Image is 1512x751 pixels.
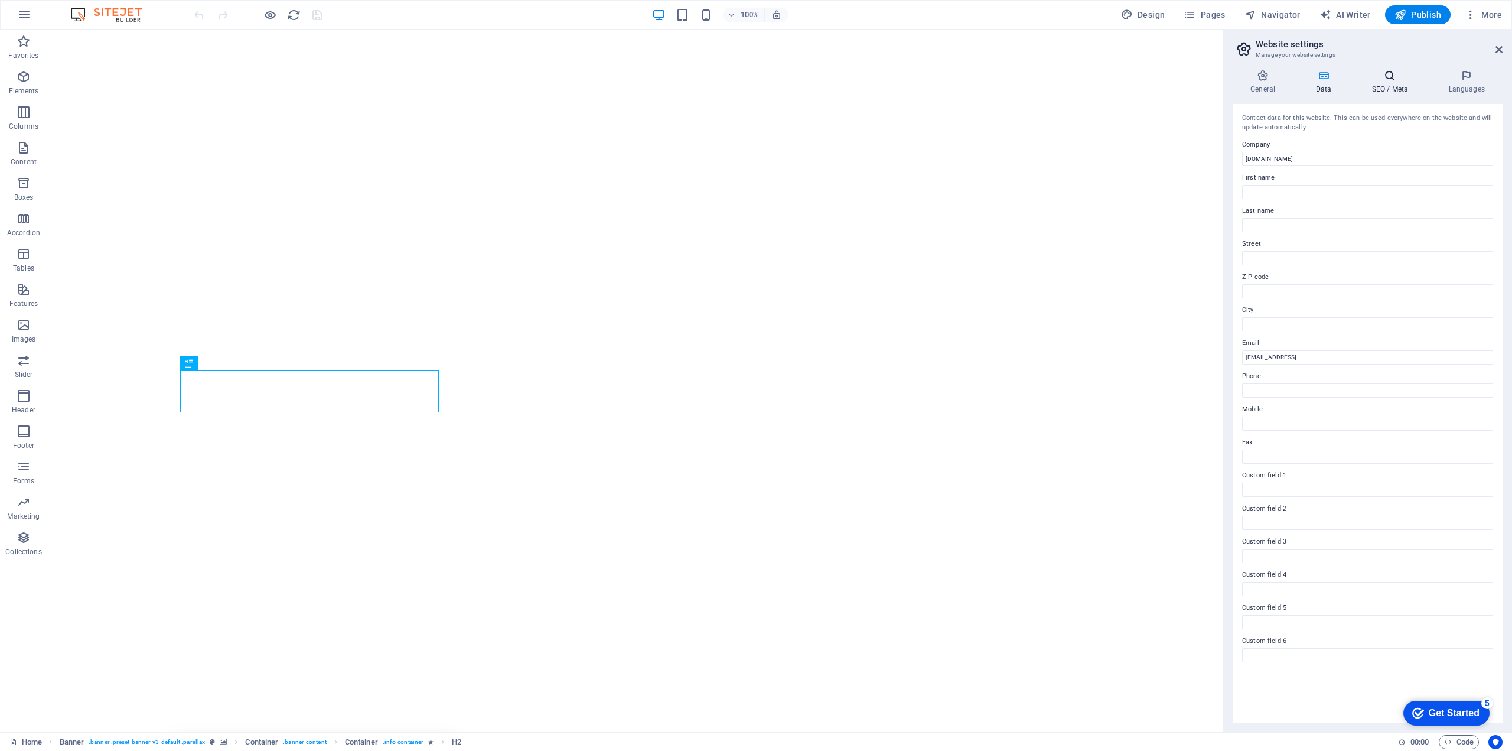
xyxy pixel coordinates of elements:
[8,51,38,60] p: Favorites
[1385,5,1451,24] button: Publish
[1242,237,1493,251] label: Street
[68,8,157,22] img: Editor Logo
[60,735,462,749] nav: breadcrumb
[11,157,37,167] p: Content
[1116,5,1170,24] button: Design
[1116,5,1170,24] div: Design (Ctrl+Alt+Y)
[741,8,760,22] h6: 100%
[1488,735,1503,749] button: Usercentrics
[1242,369,1493,383] label: Phone
[1244,9,1301,21] span: Navigator
[1419,737,1420,746] span: :
[1242,469,1493,483] label: Custom field 1
[1242,336,1493,350] label: Email
[35,13,86,24] div: Get Started
[7,512,40,521] p: Marketing
[1319,9,1371,21] span: AI Writer
[13,476,34,486] p: Forms
[245,735,278,749] span: Click to select. Double-click to edit
[13,264,34,273] p: Tables
[1256,50,1479,60] h3: Manage your website settings
[210,739,215,745] i: This element is a customizable preset
[287,8,301,22] i: Reload page
[1242,601,1493,615] label: Custom field 5
[1242,402,1493,417] label: Mobile
[1121,9,1165,21] span: Design
[5,547,41,557] p: Collections
[1315,5,1376,24] button: AI Writer
[1242,138,1493,152] label: Company
[1460,5,1507,24] button: More
[1233,70,1298,95] h4: General
[1439,735,1479,749] button: Code
[7,228,40,238] p: Accordion
[345,735,378,749] span: Click to select. Double-click to edit
[9,6,96,31] div: Get Started 5 items remaining, 0% complete
[9,735,42,749] a: Click to cancel selection. Double-click to open Pages
[1394,9,1441,21] span: Publish
[1398,735,1429,749] h6: Session time
[723,8,765,22] button: 100%
[89,735,205,749] span: . banner .preset-banner-v3-default .parallax
[1242,171,1493,185] label: First name
[13,441,34,450] p: Footer
[263,8,277,22] button: Click here to leave preview mode and continue editing
[1465,9,1502,21] span: More
[283,735,326,749] span: . banner-content
[15,370,33,379] p: Slider
[9,299,38,308] p: Features
[428,739,434,745] i: Element contains an animation
[1354,70,1430,95] h4: SEO / Meta
[1184,9,1225,21] span: Pages
[1256,39,1503,50] h2: Website settings
[771,9,782,20] i: On resize automatically adjust zoom level to fit chosen device.
[220,739,227,745] i: This element contains a background
[60,735,84,749] span: Click to select. Double-click to edit
[452,735,461,749] span: Click to select. Double-click to edit
[1242,113,1493,133] div: Contact data for this website. This can be used everywhere on the website and will update automat...
[14,193,34,202] p: Boxes
[1242,568,1493,582] label: Custom field 4
[12,334,36,344] p: Images
[1430,70,1503,95] h4: Languages
[9,122,38,131] p: Columns
[87,2,99,14] div: 5
[9,86,39,96] p: Elements
[1242,303,1493,317] label: City
[1242,270,1493,284] label: ZIP code
[1240,5,1305,24] button: Navigator
[1179,5,1230,24] button: Pages
[1242,634,1493,648] label: Custom field 6
[1242,435,1493,450] label: Fax
[1242,535,1493,549] label: Custom field 3
[1444,735,1474,749] span: Code
[1242,502,1493,516] label: Custom field 2
[1410,735,1429,749] span: 00 00
[12,405,35,415] p: Header
[1298,70,1354,95] h4: Data
[383,735,423,749] span: . info-container
[1242,204,1493,218] label: Last name
[286,8,301,22] button: reload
